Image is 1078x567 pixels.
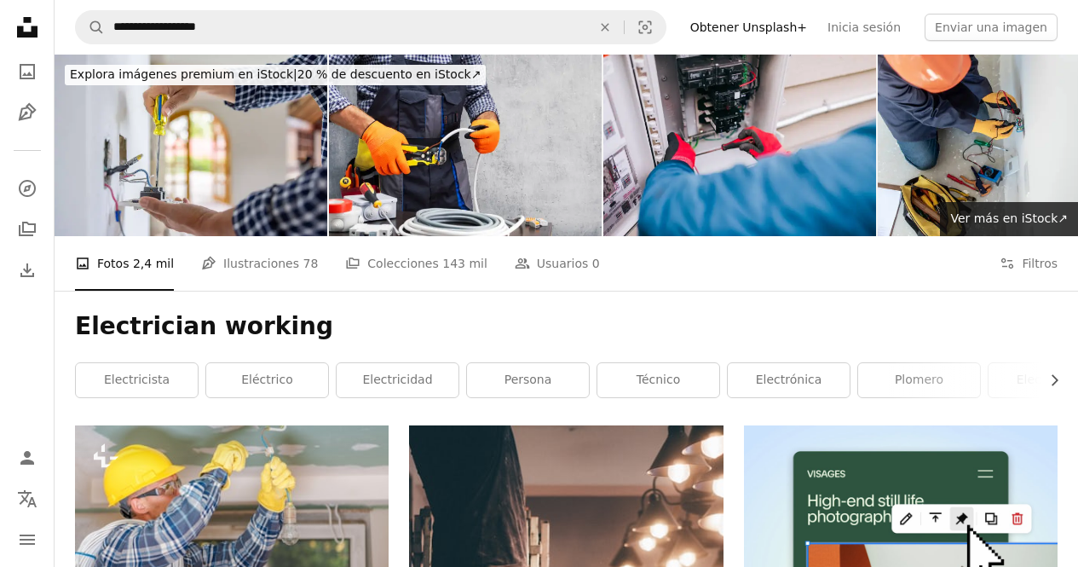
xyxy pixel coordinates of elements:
[75,10,666,44] form: Encuentra imágenes en todo el sitio
[55,55,327,236] img: Electrician installing a power outlet while remodeling a house
[586,11,624,43] button: Borrar
[728,363,850,397] a: electrónica
[10,171,44,205] a: Explorar
[817,14,911,41] a: Inicia sesión
[76,11,105,43] button: Buscar en Unsplash
[10,482,44,516] button: Idioma
[680,14,817,41] a: Obtener Unsplash+
[10,523,44,557] button: Menú
[858,363,980,397] a: plomero
[329,55,602,236] img: Electricista pelando el aislamiento de los cables. Electricista trabajando contra muro de hormigón.
[442,254,487,273] span: 143 mil
[10,55,44,89] a: Fotos
[950,211,1068,225] span: Ver más en iStock ↗
[345,236,487,291] a: Colecciones 143 mil
[76,363,198,397] a: electricista
[10,441,44,475] a: Iniciar sesión / Registrarse
[625,11,666,43] button: Búsqueda visual
[925,14,1058,41] button: Enviar una imagen
[1000,236,1058,291] button: Filtros
[75,523,389,538] a: Electricista caucásico con casco de seguridad amarillo en el trabajo. Reinstalación del Sistema E...
[603,55,876,236] img: Electricista que trabaja en panel solar Panel eléctrico específico
[201,236,318,291] a: Ilustraciones 78
[592,254,600,273] span: 0
[940,202,1078,236] a: Ver más en iStock↗
[70,67,297,81] span: Explora imágenes premium en iStock |
[10,95,44,130] a: Ilustraciones
[10,253,44,287] a: Historial de descargas
[70,67,481,81] span: 20 % de descuento en iStock ↗
[337,363,458,397] a: electricidad
[515,236,600,291] a: Usuarios 0
[303,254,318,273] span: 78
[597,363,719,397] a: técnico
[1039,363,1058,397] button: desplazar lista a la derecha
[206,363,328,397] a: eléctrico
[55,55,496,95] a: Explora imágenes premium en iStock|20 % de descuento en iStock↗
[75,311,1058,342] h1: Electrician working
[10,212,44,246] a: Colecciones
[467,363,589,397] a: persona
